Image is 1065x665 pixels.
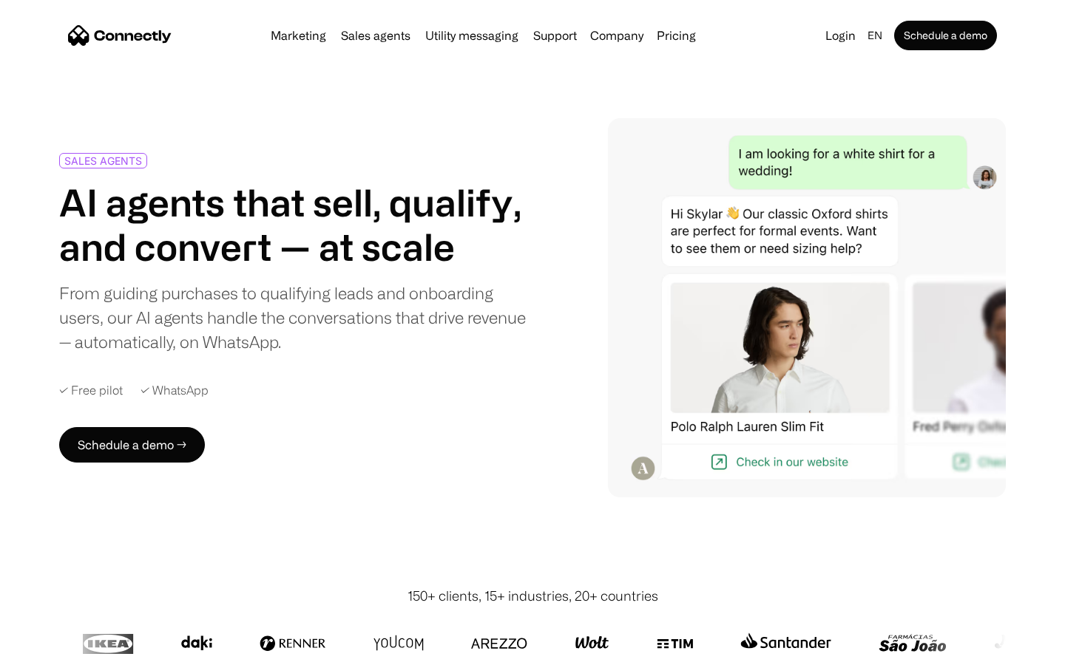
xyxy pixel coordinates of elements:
[59,383,123,398] div: ✓ Free pilot
[819,25,862,46] a: Login
[59,427,205,463] a: Schedule a demo →
[265,30,332,41] a: Marketing
[419,30,524,41] a: Utility messaging
[141,383,209,398] div: ✓ WhatsApp
[30,639,89,660] ul: Language list
[527,30,583,41] a: Support
[868,25,882,46] div: en
[590,25,643,46] div: Company
[59,180,527,269] h1: AI agents that sell, qualify, and convert — at scale
[408,586,658,606] div: 150+ clients, 15+ industries, 20+ countries
[64,155,142,166] div: SALES AGENTS
[15,638,89,660] aside: Language selected: English
[651,30,702,41] a: Pricing
[59,281,527,354] div: From guiding purchases to qualifying leads and onboarding users, our AI agents handle the convers...
[335,30,416,41] a: Sales agents
[894,21,997,50] a: Schedule a demo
